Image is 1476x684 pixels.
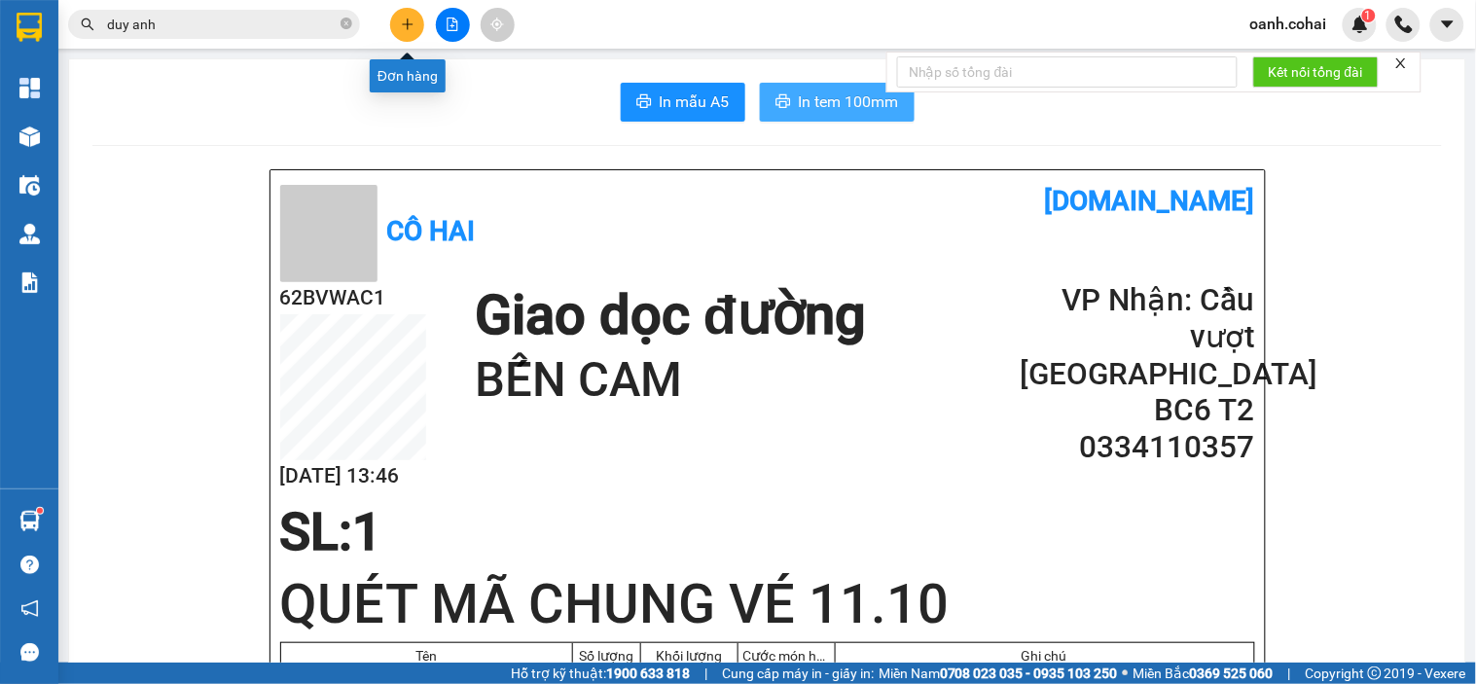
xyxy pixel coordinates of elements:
[897,56,1238,88] input: Nhập số tổng đài
[1394,56,1408,70] span: close
[606,666,690,681] strong: 1900 633 818
[660,90,730,114] span: In mẫu A5
[722,663,874,684] span: Cung cấp máy in - giấy in:
[446,18,459,31] span: file-add
[341,18,352,29] span: close-circle
[1021,429,1254,466] h2: 0334110357
[1190,666,1274,681] strong: 0369 525 060
[1021,392,1254,429] h2: BC6 T2
[704,663,707,684] span: |
[511,663,690,684] span: Hỗ trợ kỹ thuật:
[475,282,866,349] h1: Giao dọc đường
[743,648,830,664] div: Cước món hàng
[19,224,40,244] img: warehouse-icon
[341,16,352,34] span: close-circle
[19,511,40,531] img: warehouse-icon
[17,13,42,42] img: logo-vxr
[286,648,567,664] div: Tên
[1362,9,1376,22] sup: 1
[1123,669,1129,677] span: ⚪️
[353,502,382,562] span: 1
[19,272,40,293] img: solution-icon
[20,643,39,662] span: message
[646,648,733,664] div: Khối lượng
[280,460,426,492] h2: [DATE] 13:46
[1430,8,1464,42] button: caret-down
[20,556,39,574] span: question-circle
[1134,663,1274,684] span: Miền Bắc
[636,93,652,112] span: printer
[621,83,745,122] button: printerIn mẫu A5
[1235,12,1343,36] span: oanh.cohai
[81,18,94,31] span: search
[436,8,470,42] button: file-add
[280,566,1255,642] h1: QUÉT MÃ CHUNG VÉ 11.10
[1439,16,1457,33] span: caret-down
[1045,185,1255,217] b: [DOMAIN_NAME]
[401,18,414,31] span: plus
[1395,16,1413,33] img: phone-icon
[20,599,39,618] span: notification
[280,502,353,562] span: SL:
[490,18,504,31] span: aim
[578,648,635,664] div: Số lượng
[1288,663,1291,684] span: |
[475,349,866,412] h1: BẾN CAM
[280,282,426,314] h2: 62BVWAC1
[1269,61,1363,83] span: Kết nối tổng đài
[107,14,337,35] input: Tìm tên, số ĐT hoặc mã đơn
[1253,56,1379,88] button: Kết nối tổng đài
[1021,282,1254,392] h2: VP Nhận: Cầu vượt [GEOGRAPHIC_DATA]
[879,663,1118,684] span: Miền Nam
[481,8,515,42] button: aim
[19,78,40,98] img: dashboard-icon
[387,215,476,247] b: Cô Hai
[841,648,1249,664] div: Ghi chú
[390,8,424,42] button: plus
[940,666,1118,681] strong: 0708 023 035 - 0935 103 250
[1351,16,1369,33] img: icon-new-feature
[1365,9,1372,22] span: 1
[775,93,791,112] span: printer
[19,175,40,196] img: warehouse-icon
[1368,666,1382,680] span: copyright
[19,126,40,147] img: warehouse-icon
[799,90,899,114] span: In tem 100mm
[37,508,43,514] sup: 1
[760,83,915,122] button: printerIn tem 100mm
